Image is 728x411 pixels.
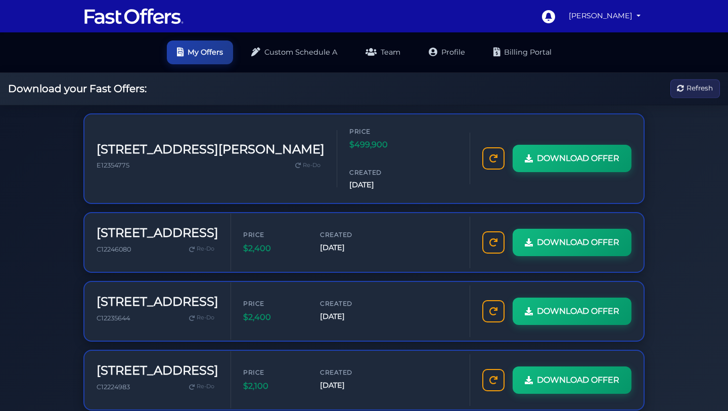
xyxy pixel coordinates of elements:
span: [DATE] [349,179,410,191]
span: $2,100 [243,380,304,393]
span: DOWNLOAD OFFER [537,374,619,387]
span: Re-Do [197,382,214,391]
a: Custom Schedule A [241,40,347,64]
a: DOWNLOAD OFFER [513,145,631,172]
h3: [STREET_ADDRESS] [97,226,218,240]
span: Created [320,367,381,377]
span: Refresh [687,83,713,94]
span: Created [349,168,410,177]
h3: [STREET_ADDRESS] [97,363,218,378]
h3: [STREET_ADDRESS][PERSON_NAME] [97,142,325,157]
a: DOWNLOAD OFFER [513,229,631,256]
span: $2,400 [243,242,304,255]
span: Re-Do [303,161,321,170]
a: Re-Do [185,311,218,324]
span: Re-Do [197,313,214,322]
span: DOWNLOAD OFFER [537,305,619,318]
a: Team [355,40,411,64]
span: Created [320,230,381,239]
span: DOWNLOAD OFFER [537,236,619,249]
span: [DATE] [320,380,381,391]
a: Re-Do [185,380,218,393]
span: $2,400 [243,311,304,324]
span: Price [243,230,304,239]
a: [PERSON_NAME] [565,6,645,26]
button: Refresh [670,79,720,98]
a: Billing Portal [483,40,562,64]
span: Price [349,127,410,136]
a: Re-Do [185,242,218,256]
h3: [STREET_ADDRESS] [97,295,218,309]
a: DOWNLOAD OFFER [513,366,631,394]
h2: Download your Fast Offers: [8,83,147,95]
span: C12246080 [97,245,131,253]
span: Re-Do [197,244,214,254]
span: Price [243,299,304,308]
span: DOWNLOAD OFFER [537,152,619,165]
span: [DATE] [320,311,381,322]
a: Profile [419,40,475,64]
span: Created [320,299,381,308]
span: C12224983 [97,383,130,391]
span: [DATE] [320,242,381,254]
span: E12354775 [97,161,129,169]
span: $499,900 [349,138,410,151]
a: Re-Do [291,159,325,172]
span: Price [243,367,304,377]
span: C12235644 [97,314,130,322]
a: DOWNLOAD OFFER [513,298,631,325]
a: My Offers [167,40,233,64]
